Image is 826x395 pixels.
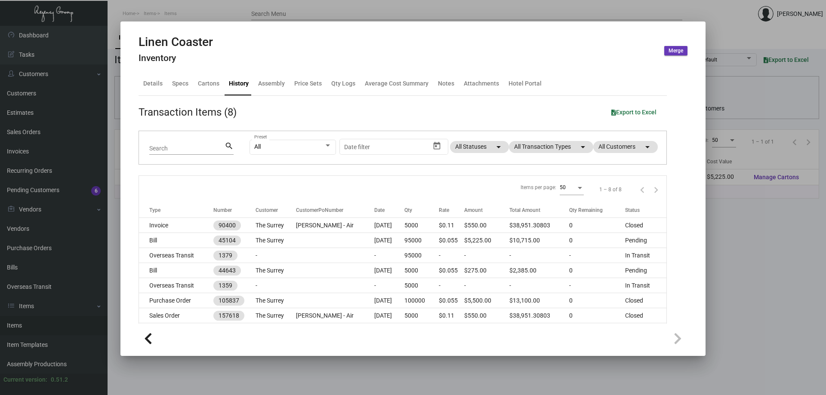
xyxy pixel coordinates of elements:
h2: Linen Coaster [139,35,213,49]
td: $0.11 [439,308,465,323]
td: $550.00 [464,218,509,233]
td: In Transit [625,278,666,293]
td: $0.055 [439,293,465,308]
mat-icon: arrow_drop_down [578,142,588,152]
mat-icon: arrow_drop_down [642,142,653,152]
div: Details [143,79,163,88]
td: [PERSON_NAME] - Air [296,308,374,323]
input: End date [378,144,419,150]
td: 0 [569,293,625,308]
div: Total Amount [509,206,540,214]
div: Customer [256,206,278,214]
td: [PERSON_NAME] - Air [296,218,374,233]
td: [DATE] [374,293,404,308]
td: $550.00 [464,308,509,323]
td: 5000 [404,218,439,233]
mat-chip: All Transaction Types [509,141,593,153]
td: 0 [569,323,625,338]
button: Export to Excel [604,104,663,120]
td: $0.055 [439,263,465,278]
td: - [464,278,509,293]
button: Merge [664,46,687,55]
div: Total Amount [509,206,569,214]
td: The Surrey [256,218,296,233]
div: Rate [439,206,449,214]
div: Type [149,206,160,214]
mat-chip: 1379 [213,251,237,260]
td: $0.12 [439,323,465,338]
mat-select: Items per page: [560,184,584,191]
div: Customer [256,206,296,214]
button: Next page [649,183,663,196]
td: $5,500.00 [464,293,509,308]
div: Number [213,206,255,214]
h4: Inventory [139,53,213,64]
td: - [569,248,625,263]
td: - [509,248,569,263]
td: 0 [569,308,625,323]
td: $12,000.00 [464,323,509,338]
div: Items per page: [521,184,556,191]
div: Qty Remaining [569,206,625,214]
div: Specs [172,79,188,88]
mat-chip: 45104 [213,236,241,245]
td: - [256,278,296,293]
td: 95000 [404,248,439,263]
div: Date [374,206,385,214]
mat-chip: 105837 [213,296,244,306]
mat-icon: search [225,141,234,151]
td: In Progress [625,323,666,338]
div: Amount [464,206,483,214]
span: Merge [669,47,683,55]
td: - [374,278,404,293]
td: - [464,248,509,263]
div: CustomerPoNumber [296,206,374,214]
td: The Surrey [256,233,296,248]
td: Estimate [139,323,213,338]
mat-chip: 157618 [213,311,244,321]
div: Qty Logs [331,79,355,88]
div: Status [625,206,640,214]
input: Start date [344,144,371,150]
td: - [509,278,569,293]
td: Overseas Transit [139,248,213,263]
td: $38,951.30803 [509,218,569,233]
td: $0.11 [439,218,465,233]
td: Overseas Transit [139,278,213,293]
div: Status [625,206,666,214]
td: Invoice [139,218,213,233]
span: Export to Excel [611,109,656,116]
button: Open calendar [430,139,444,153]
td: 95000 [404,233,439,248]
div: Qty [404,206,412,214]
td: Closed [625,218,666,233]
div: 1 – 8 of 8 [599,186,622,193]
td: [DATE] [374,218,404,233]
td: Purchase Order [139,293,213,308]
td: Sales Order [139,308,213,323]
div: Notes [438,79,454,88]
div: CustomerPoNumber [296,206,343,214]
td: [DATE] [374,308,404,323]
td: [DATE] [374,263,404,278]
div: Number [213,206,232,214]
div: 0.51.2 [51,375,68,384]
mat-chip: All Customers [593,141,658,153]
td: 5000 [404,308,439,323]
td: 0 [569,218,625,233]
div: History [229,79,249,88]
td: $5,225.00 [464,233,509,248]
td: 5000 [404,263,439,278]
td: Bill [139,263,213,278]
td: 100000 [404,323,439,338]
td: $275.00 [464,263,509,278]
div: Current version: [3,375,47,384]
mat-chip: 1359 [213,281,237,291]
td: $13,100.00 [509,293,569,308]
td: The Surrey [256,263,296,278]
div: Cartons [198,79,219,88]
td: - [439,278,465,293]
td: [DATE] [374,323,404,338]
td: - [374,248,404,263]
span: All [254,143,261,150]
